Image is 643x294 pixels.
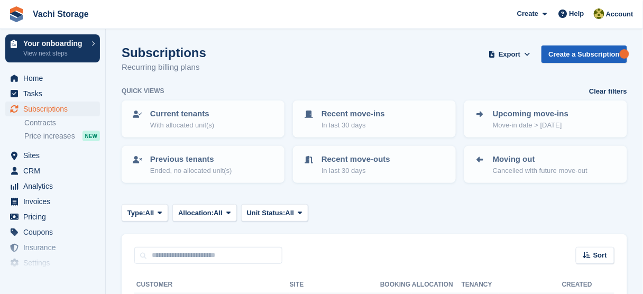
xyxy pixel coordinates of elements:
div: NEW [82,131,100,141]
a: Upcoming move-ins Move-in date > [DATE] [465,102,626,136]
th: Site [290,277,380,293]
img: stora-icon-8386f47178a22dfd0bd8f6a31ec36ba5ce8667c1dd55bd0f319d3a0aa187defe.svg [8,6,24,22]
a: menu [5,225,100,240]
th: Tenancy [462,277,499,293]
a: Price increases NEW [24,130,100,142]
button: Allocation: All [172,204,237,222]
span: Coupons [23,225,87,240]
th: Allocation [412,277,462,293]
span: Unit Status: [247,208,286,218]
p: With allocated unit(s) [150,120,214,131]
span: All [145,208,154,218]
h6: Quick views [122,86,164,96]
img: Accounting [594,8,604,19]
p: View next steps [23,49,86,58]
a: menu [5,240,100,255]
p: Ended, no allocated unit(s) [150,166,232,176]
p: Upcoming move-ins [493,108,568,120]
a: menu [5,163,100,178]
a: menu [5,179,100,194]
div: Tooltip anchor [620,49,629,59]
a: menu [5,86,100,101]
span: Sort [593,250,607,261]
span: Analytics [23,179,87,194]
p: Cancelled with future move-out [493,166,587,176]
p: Current tenants [150,108,214,120]
span: Invoices [23,194,87,209]
p: In last 30 days [321,166,390,176]
a: Vachi Storage [29,5,93,23]
span: Subscriptions [23,102,87,116]
a: Create a Subscription [541,45,627,63]
span: Home [23,71,87,86]
th: Created [562,277,592,293]
h1: Subscriptions [122,45,206,60]
th: Customer [134,277,290,293]
span: Tasks [23,86,87,101]
span: Type: [127,208,145,218]
p: Recent move-outs [321,153,390,166]
a: Clear filters [589,86,627,97]
button: Export [486,45,533,63]
a: menu [5,194,100,209]
p: Move-in date > [DATE] [493,120,568,131]
span: Settings [23,255,87,270]
a: menu [5,71,100,86]
p: Moving out [493,153,587,166]
p: Previous tenants [150,153,232,166]
span: Insurance [23,240,87,255]
span: CRM [23,163,87,178]
span: Price increases [24,131,75,141]
span: Pricing [23,209,87,224]
p: Recurring billing plans [122,61,206,73]
span: Create [517,8,538,19]
span: All [286,208,295,218]
a: menu [5,148,100,163]
a: Current tenants With allocated unit(s) [123,102,283,136]
span: Export [499,49,520,60]
span: Sites [23,148,87,163]
span: Allocation: [178,208,214,218]
span: Account [606,9,633,20]
a: menu [5,255,100,270]
a: Previous tenants Ended, no allocated unit(s) [123,147,283,182]
span: All [214,208,223,218]
p: In last 30 days [321,120,385,131]
p: Your onboarding [23,40,86,47]
a: Moving out Cancelled with future move-out [465,147,626,182]
span: Help [569,8,584,19]
th: Booking [380,277,412,293]
p: Recent move-ins [321,108,385,120]
a: menu [5,209,100,224]
a: Recent move-ins In last 30 days [294,102,455,136]
button: Unit Status: All [241,204,308,222]
button: Type: All [122,204,168,222]
a: Contracts [24,118,100,128]
a: Recent move-outs In last 30 days [294,147,455,182]
a: Your onboarding View next steps [5,34,100,62]
a: menu [5,102,100,116]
